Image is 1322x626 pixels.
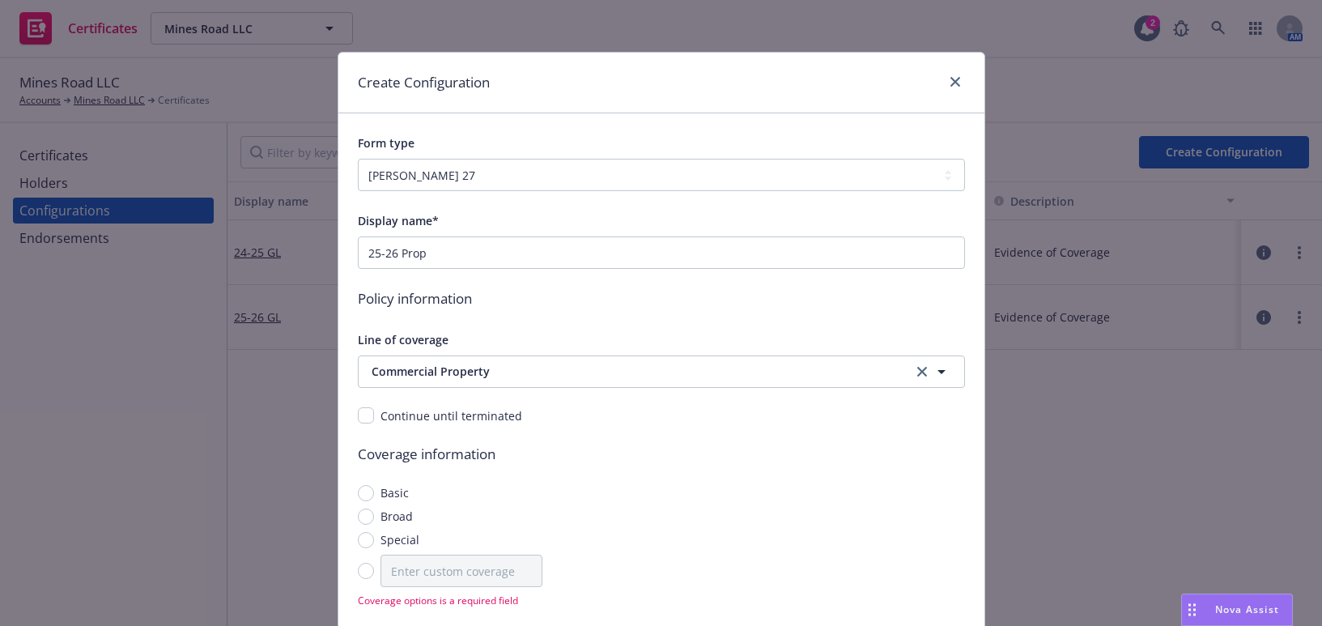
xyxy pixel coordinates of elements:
span: Line of coverage [358,332,448,347]
input: Special [358,532,374,548]
h1: Create Configuration [358,72,490,93]
span: Special [380,531,419,548]
span: Nova Assist [1215,603,1279,616]
button: Commercial Propertyclear selection [358,356,965,388]
span: Coverage options is a required field [358,594,965,607]
span: Basic [380,484,409,501]
input: Enter a display name [358,236,965,269]
input: Broad [358,509,374,525]
a: clear selection [912,362,932,381]
input: Basic [358,485,374,501]
span: Broad [380,508,413,525]
div: Continue until terminated [380,407,522,424]
button: Nova Assist [1181,594,1293,626]
span: Display name* [358,213,439,228]
span: Policy information [358,288,965,309]
div: Drag to move [1182,594,1202,625]
a: close [946,72,965,92]
span: Commercial Property [372,363,876,380]
input: Enter custom coverage [380,555,542,587]
span: Coverage information [358,444,965,465]
span: Form type [358,135,414,151]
